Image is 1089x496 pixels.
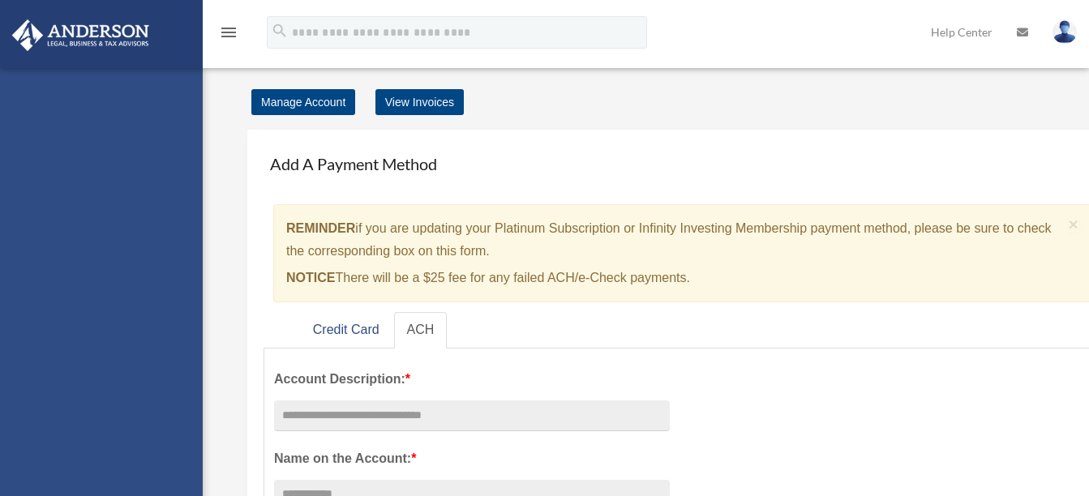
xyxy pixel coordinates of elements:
label: Name on the Account: [274,447,670,470]
i: search [271,22,289,40]
img: Anderson Advisors Platinum Portal [7,19,154,51]
span: × [1069,215,1079,233]
strong: REMINDER [286,221,355,235]
a: menu [219,28,238,42]
a: Credit Card [300,312,392,348]
a: Manage Account [251,89,355,115]
p: There will be a $25 fee for any failed ACH/e-Check payments. [286,267,1062,289]
label: Account Description: [274,368,670,391]
i: menu [219,23,238,42]
a: View Invoices [375,89,464,115]
strong: NOTICE [286,271,335,284]
img: User Pic [1053,20,1077,44]
button: Close [1069,216,1079,233]
a: ACH [394,312,448,348]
